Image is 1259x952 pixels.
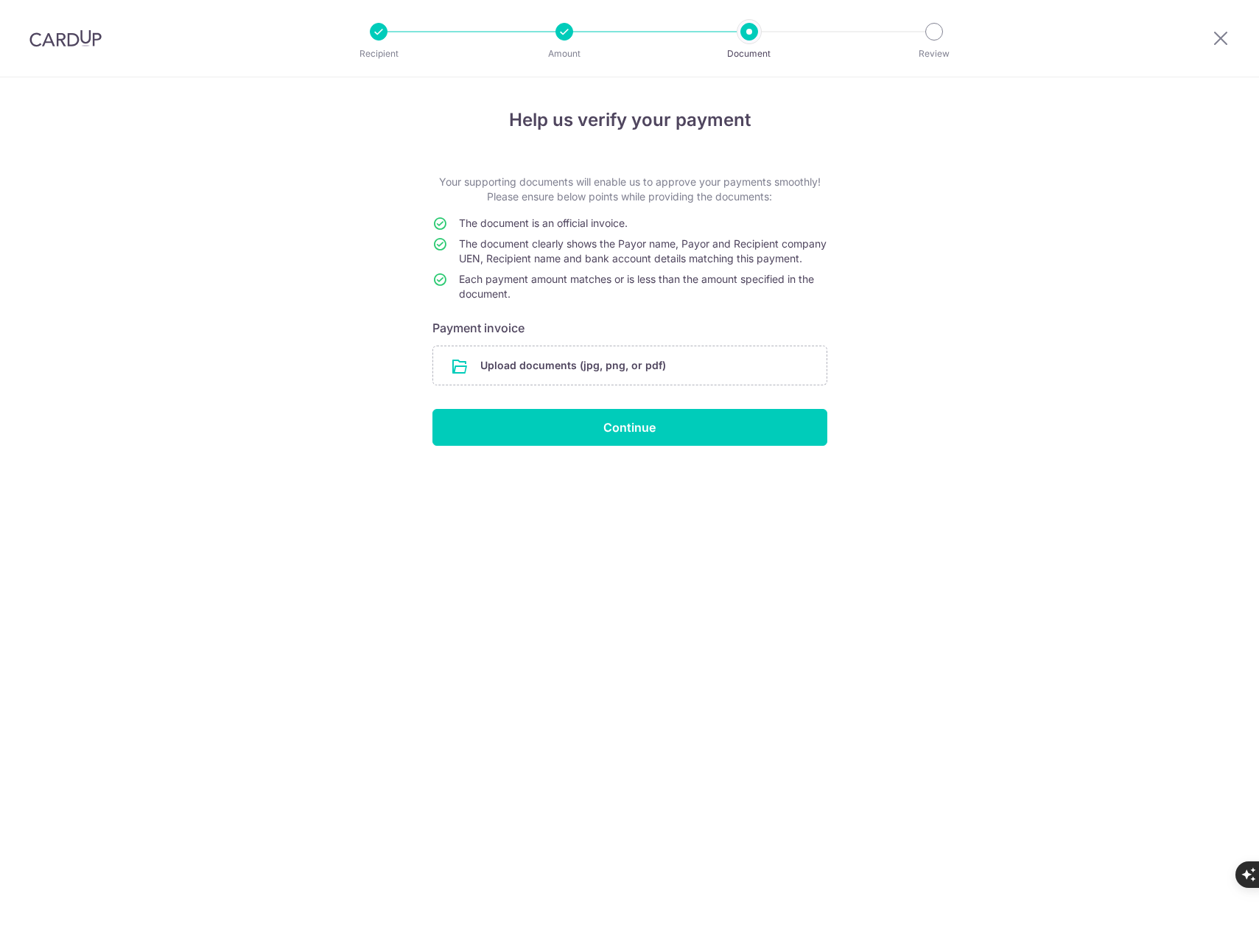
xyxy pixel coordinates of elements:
[432,409,827,446] input: Continue
[459,273,814,300] span: Each payment amount matches or is less than the amount specified in the document.
[324,46,433,61] p: Recipient
[432,107,827,133] h4: Help us verify your payment
[432,319,827,337] h6: Payment invoice
[29,29,102,47] img: CardUp
[880,46,989,61] p: Review
[1164,908,1244,945] iframe: Opens a widget where you can find more information
[432,346,827,385] div: Upload documents (jpg, png, or pdf)
[459,217,628,229] span: The document is an official invoice.
[459,237,827,265] span: The document clearly shows the Payor name, Payor and Recipient company UEN, Recipient name and ba...
[432,175,827,204] p: Your supporting documents will enable us to approve your payments smoothly! Please ensure below p...
[510,46,619,61] p: Amount
[695,46,804,61] p: Document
